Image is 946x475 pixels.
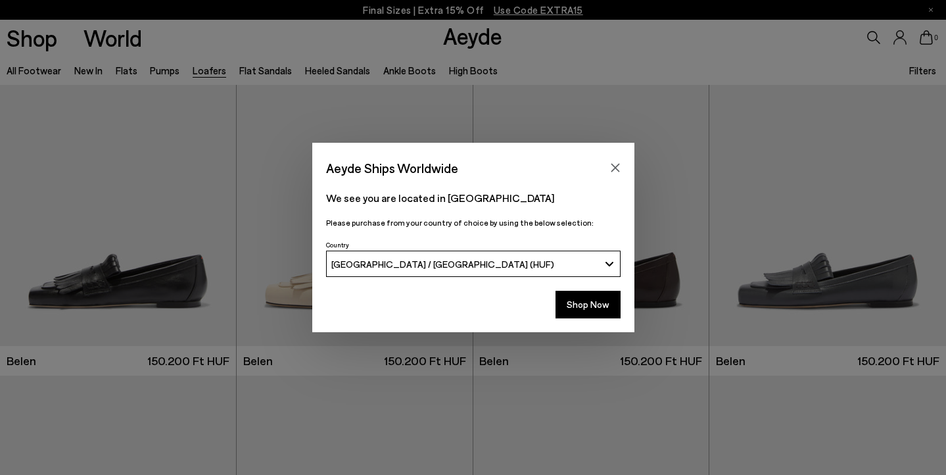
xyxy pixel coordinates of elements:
button: Shop Now [556,291,621,318]
span: Country [326,241,349,249]
p: We see you are located in [GEOGRAPHIC_DATA] [326,190,621,206]
span: Aeyde Ships Worldwide [326,157,458,180]
button: Close [605,158,625,178]
span: [GEOGRAPHIC_DATA] / [GEOGRAPHIC_DATA] (HUF) [331,259,554,270]
p: Please purchase from your country of choice by using the below selection: [326,216,621,229]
